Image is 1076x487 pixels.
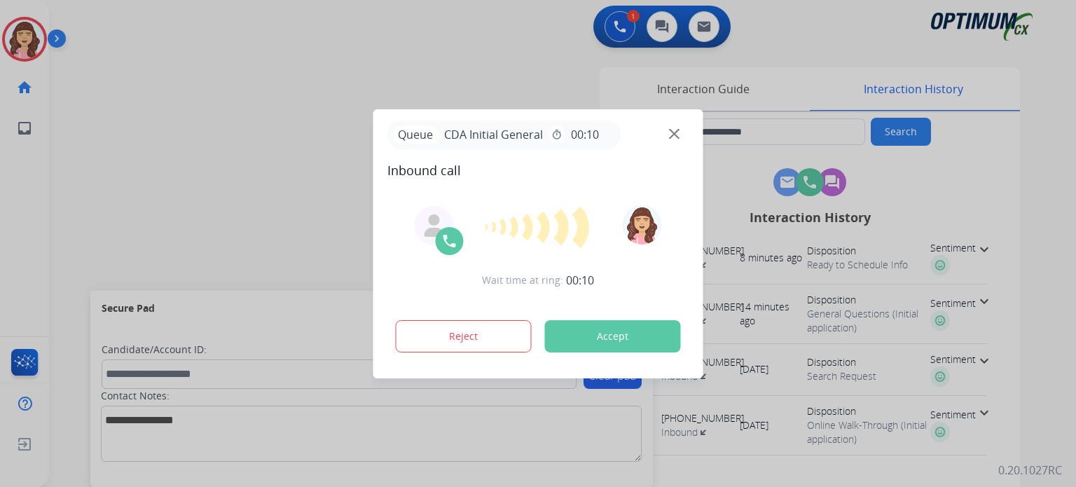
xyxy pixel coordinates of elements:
img: close-button [669,128,680,139]
button: Reject [396,320,532,352]
p: Queue [393,126,439,144]
p: 0.20.1027RC [998,462,1062,479]
img: avatar [622,205,661,245]
mat-icon: timer [551,129,563,140]
span: 00:10 [566,272,594,289]
span: CDA Initial General [439,126,549,143]
span: Inbound call [387,160,689,180]
button: Accept [545,320,681,352]
span: 00:10 [571,126,599,143]
span: Wait time at ring: [482,273,563,287]
img: agent-avatar [423,214,446,237]
img: call-icon [441,233,458,249]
